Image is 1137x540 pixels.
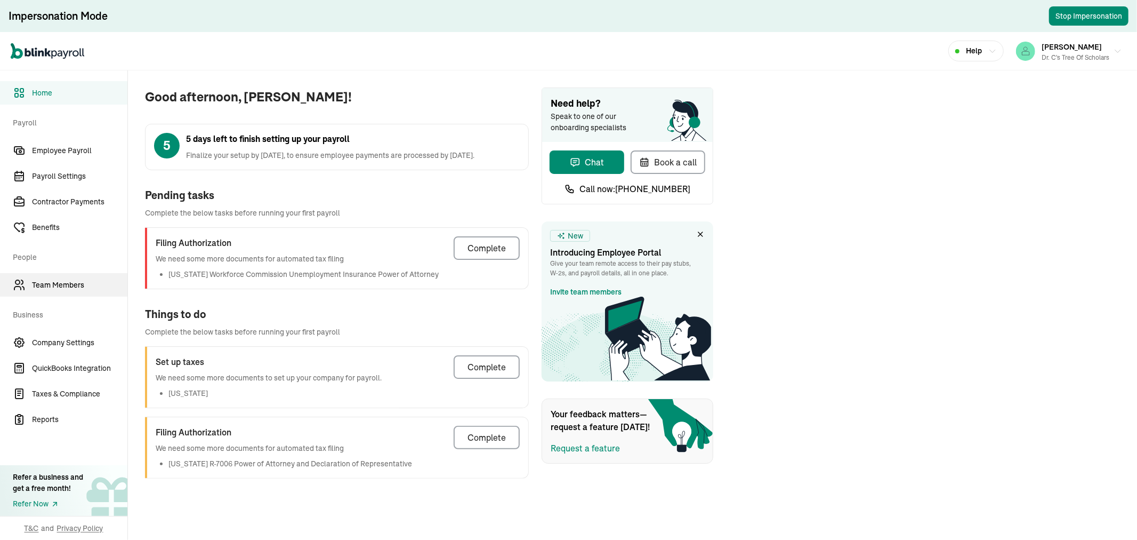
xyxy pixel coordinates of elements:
[551,97,704,111] span: Need help?
[156,355,382,368] h3: Set up taxes
[145,327,529,338] span: Complete the below tasks before running your first payroll
[1049,6,1128,26] button: Stop Impersonation
[186,150,474,161] span: Finalize your setup by [DATE], to ensure employee payments are processed by [DATE].
[550,287,622,298] a: Invite team members
[550,246,705,259] h3: Introducing Employee Portal
[32,388,127,400] span: Taxes & Compliance
[163,136,171,155] span: 5
[948,41,1004,61] button: Help
[32,171,127,182] span: Payroll Settings
[551,408,657,433] span: Your feedback matters—request a feature [DATE]!
[570,156,604,169] div: Chat
[467,361,506,374] div: Complete
[145,88,529,107] span: Good afternoon, [PERSON_NAME]!
[631,150,705,174] button: Book a call
[32,363,127,374] span: QuickBooks Integration
[9,9,108,23] div: Impersonation Mode
[156,443,412,454] p: We need some more documents for automated tax filing
[13,241,121,271] span: People
[467,431,506,444] div: Complete
[639,156,697,169] div: Book a call
[454,426,520,449] button: Complete
[11,36,84,67] nav: Global
[32,88,127,99] span: Home
[168,458,412,470] li: [US_STATE] R-7006 Power of Attorney and Declaration of Representative
[57,523,103,534] span: Privacy Policy
[467,242,506,255] div: Complete
[454,355,520,379] button: Complete
[32,196,127,208] span: Contractor Payments
[551,111,641,133] span: Speak to one of our onboarding specialists
[156,426,412,439] h3: Filing Authorization
[156,372,382,384] p: We need some more documents to set up your company for payroll.
[156,236,439,249] h3: Filing Authorization
[1042,53,1109,62] div: Dr. C's Tree of Scholars
[32,222,127,233] span: Benefits
[25,523,39,534] span: T&C
[1012,38,1126,65] button: [PERSON_NAME]Dr. C's Tree of Scholars
[32,414,127,425] span: Reports
[168,388,382,399] li: [US_STATE]
[1042,42,1102,52] span: [PERSON_NAME]
[454,236,520,260] button: Complete
[32,145,127,156] span: Employee Payroll
[32,337,127,348] span: Company Settings
[145,306,529,322] div: Things to do
[550,150,624,174] button: Chat
[168,269,439,280] li: [US_STATE] Workforce Commission Unemployment Insurance Power of Attorney
[579,182,690,195] span: Call now: [PHONE_NUMBER]
[966,45,982,57] span: Help
[13,472,83,494] div: Refer a business and get a free month!
[145,187,529,203] div: Pending tasks
[551,442,620,455] button: Request a feature
[550,259,705,278] p: Give your team remote access to their pay stubs, W‑2s, and payroll details, all in one place.
[568,231,583,242] span: New
[32,280,127,291] span: Team Members
[960,425,1137,540] iframe: Chat Widget
[186,133,474,146] span: 5 days left to finish setting up your payroll
[145,208,529,219] span: Complete the below tasks before running your first payroll
[13,299,121,329] span: Business
[13,107,121,137] span: Payroll
[156,253,439,265] p: We need some more documents for automated tax filing
[13,498,83,510] a: Refer Now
